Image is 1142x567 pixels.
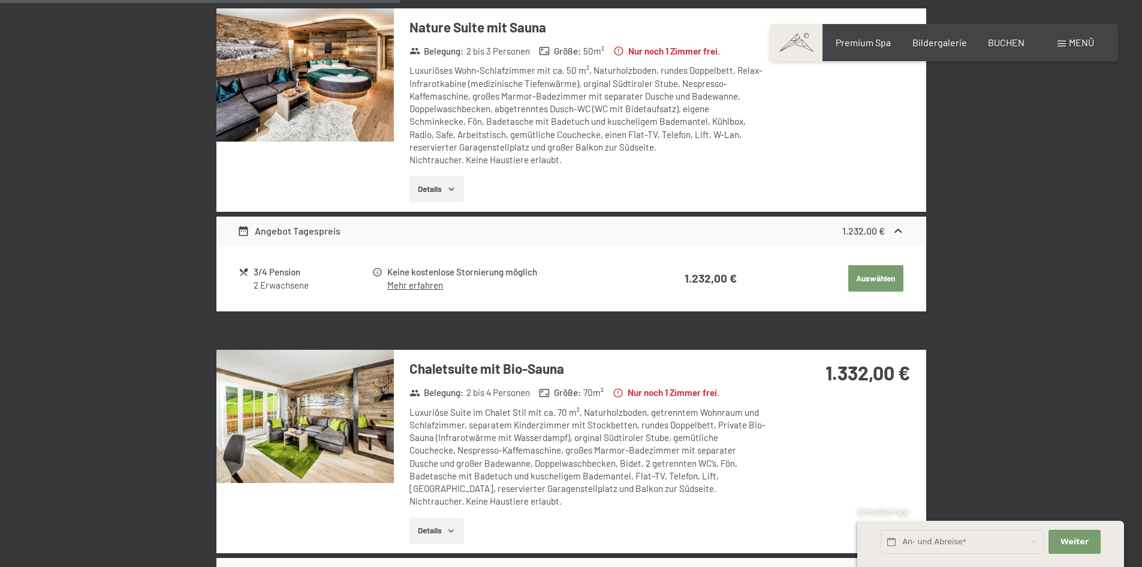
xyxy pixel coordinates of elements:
[409,176,464,202] button: Details
[409,359,766,378] h3: Chaletsuite mit Bio-Sauna
[409,64,766,166] div: Luxuriöses Wohn-Schlafzimmer mit ca. 50 m², Naturholzboden, rundes Doppelbett, Relax-Infrarotkabi...
[988,37,1025,48] a: BUCHEN
[216,217,926,245] div: Angebot Tagespreis1.232,00 €
[409,406,766,508] div: Luxuriöse Suite im Chalet Stil mit ca. 70 m², Naturholzboden, getrenntem Wohnraum und Schlafzimme...
[1060,536,1089,547] span: Weiter
[848,265,903,292] button: Auswählen
[613,45,720,58] strong: Nur noch 1 Zimmer frei.
[254,265,370,279] div: 3/4 Pension
[409,518,464,544] button: Details
[583,386,604,399] span: 70 m²
[825,20,910,43] strong: 1.232,00 €
[539,45,581,58] strong: Größe :
[409,18,766,37] h3: Nature Suite mit Sauna
[237,224,341,238] div: Angebot Tagespreis
[466,386,530,399] span: 2 bis 4 Personen
[387,280,443,290] a: Mehr erfahren
[254,279,370,292] div: 2 Erwachsene
[825,361,910,384] strong: 1.332,00 €
[387,265,637,279] div: Keine kostenlose Stornierung möglich
[857,507,909,517] span: Schnellanfrage
[1048,530,1100,554] button: Weiter
[216,350,394,483] img: mss_renderimg.php
[409,386,464,399] strong: Belegung :
[912,37,967,48] a: Bildergalerie
[583,45,604,58] span: 50 m²
[613,386,719,399] strong: Nur noch 1 Zimmer frei.
[842,225,885,236] strong: 1.232,00 €
[685,271,737,285] strong: 1.232,00 €
[836,37,891,48] a: Premium Spa
[1069,37,1094,48] span: Menü
[539,386,581,399] strong: Größe :
[216,8,394,142] img: mss_renderimg.php
[409,45,464,58] strong: Belegung :
[466,45,530,58] span: 2 bis 3 Personen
